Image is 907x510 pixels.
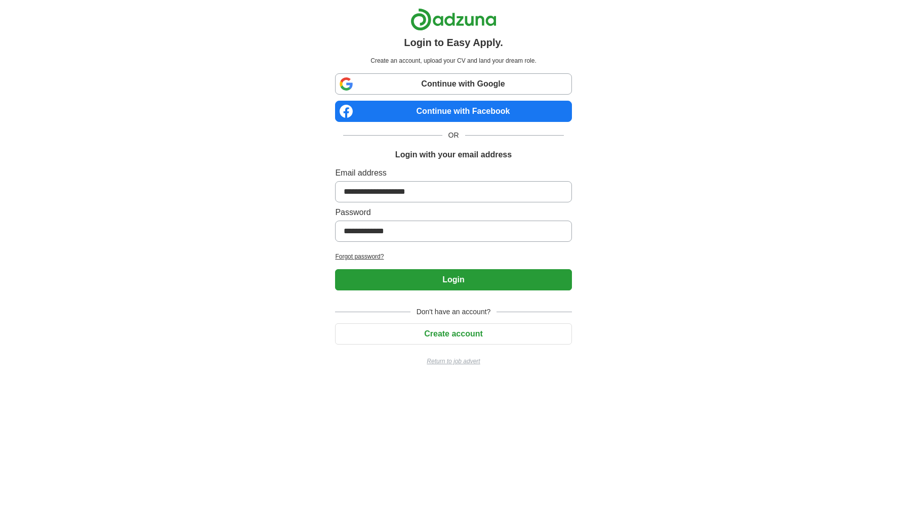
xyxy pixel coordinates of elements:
label: Email address [335,167,571,179]
a: Continue with Facebook [335,101,571,122]
label: Password [335,206,571,219]
a: Continue with Google [335,73,571,95]
button: Login [335,269,571,290]
a: Return to job advert [335,357,571,366]
h1: Login with your email address [395,149,512,161]
img: Adzuna logo [410,8,497,31]
a: Forgot password? [335,252,571,261]
button: Create account [335,323,571,345]
span: OR [442,130,465,141]
h1: Login to Easy Apply. [404,35,503,50]
a: Create account [335,329,571,338]
p: Create an account, upload your CV and land your dream role. [337,56,569,65]
span: Don't have an account? [410,307,497,317]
